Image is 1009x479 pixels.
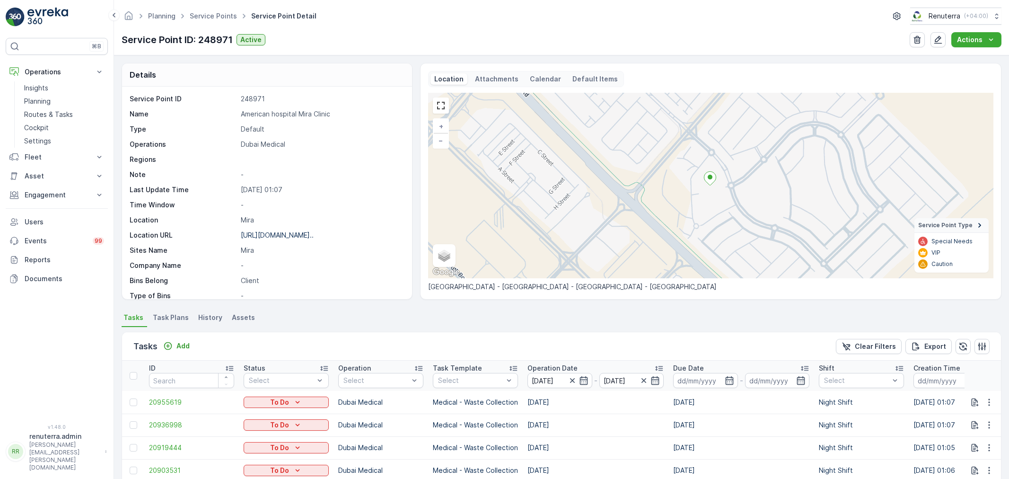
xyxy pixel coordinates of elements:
[6,213,108,231] a: Users
[668,391,814,414] td: [DATE]
[918,222,973,229] span: Service Point Type
[149,466,234,475] a: 20903531
[913,364,960,373] p: Creation Time
[668,414,814,436] td: [DATE]
[475,74,518,84] p: Attachments
[428,436,523,459] td: Medical - Waste Collection
[190,12,237,20] a: Service Points
[270,420,289,430] p: To Do
[130,124,237,134] p: Type
[130,215,237,225] p: Location
[241,291,402,301] p: -
[6,167,108,186] button: Asset
[572,74,618,84] p: Default Items
[149,373,234,388] input: Search
[241,246,402,255] p: Mira
[905,339,952,354] button: Export
[270,398,289,407] p: To Do
[29,432,100,441] p: renuterra.admin
[241,185,402,195] p: [DATE] 01:07
[149,420,234,430] a: 20936998
[25,236,87,246] p: Events
[241,170,402,179] p: -
[198,313,222,322] span: History
[25,190,89,200] p: Engagement
[673,373,738,388] input: dd/mm/yyyy
[523,436,668,459] td: [DATE]
[668,436,814,459] td: [DATE]
[819,364,834,373] p: Shift
[130,276,237,285] p: Bins Belong
[428,414,523,436] td: Medical - Waste Collection
[824,376,889,385] p: Select
[6,8,25,27] img: logo
[6,424,108,430] span: v 1.48.0
[20,134,108,148] a: Settings
[6,269,108,288] a: Documents
[25,255,104,265] p: Reports
[914,218,989,233] summary: Service Point Type
[244,419,329,431] button: To Do
[740,375,743,386] p: -
[333,436,428,459] td: Dubai Medical
[130,231,237,240] p: Location URL
[241,200,402,210] p: -
[244,364,265,373] p: Status
[434,74,464,84] p: Location
[130,69,156,80] p: Details
[434,133,448,148] a: Zoom Out
[673,364,704,373] p: Due Date
[6,432,108,471] button: RRrenuterra.admin[PERSON_NAME][EMAIL_ADDRESS][PERSON_NAME][DOMAIN_NAME]
[123,313,143,322] span: Tasks
[20,108,108,121] a: Routes & Tasks
[130,170,237,179] p: Note
[24,123,49,133] p: Cockpit
[29,441,100,471] p: [PERSON_NAME][EMAIL_ADDRESS][PERSON_NAME][DOMAIN_NAME]
[130,155,237,164] p: Regions
[149,398,234,407] a: 20955619
[25,217,104,227] p: Users
[241,140,402,149] p: Dubai Medical
[149,443,234,452] a: 20919444
[130,261,237,270] p: Company Name
[237,34,265,45] button: Active
[929,11,960,21] p: Renuterra
[130,399,137,406] div: Toggle Row Selected
[149,364,156,373] p: ID
[836,339,902,354] button: Clear Filters
[122,33,233,47] p: Service Point ID: 248971
[130,140,237,149] p: Operations
[270,443,289,452] p: To Do
[6,186,108,204] button: Engagement
[249,376,314,385] p: Select
[333,414,428,436] td: Dubai Medical
[244,442,329,453] button: To Do
[523,414,668,436] td: [DATE]
[130,291,237,301] p: Type of Bins
[24,97,51,106] p: Planning
[951,32,1001,47] button: Actions
[428,391,523,414] td: Medical - Waste Collection
[130,467,137,474] div: Toggle Row Selected
[240,35,262,44] p: Active
[130,200,237,210] p: Time Window
[527,373,592,388] input: dd/mm/yyyy
[95,237,102,245] p: 99
[931,249,940,257] p: VIP
[814,414,909,436] td: Night Shift
[130,94,237,104] p: Service Point ID
[333,391,428,414] td: Dubai Medical
[6,250,108,269] a: Reports
[530,74,561,84] p: Calendar
[438,376,503,385] p: Select
[439,122,443,130] span: +
[130,421,137,429] div: Toggle Row Selected
[241,109,402,119] p: American hospital Mira Clinic
[745,373,810,388] input: dd/mm/yyyy
[434,119,448,133] a: Zoom In
[153,313,189,322] span: Task Plans
[957,35,983,44] p: Actions
[270,466,289,475] p: To Do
